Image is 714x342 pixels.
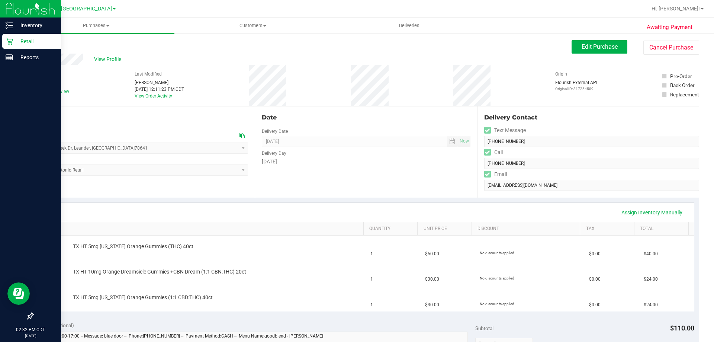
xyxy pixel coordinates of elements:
[331,18,488,33] a: Deliveries
[480,276,514,280] span: No discounts applied
[174,18,331,33] a: Customers
[647,23,692,32] span: Awaiting Payment
[3,333,58,339] p: [DATE]
[239,132,245,140] div: Copy address to clipboard
[586,226,631,232] a: Tax
[582,43,618,50] span: Edit Purchase
[643,41,699,55] button: Cancel Purchase
[13,21,58,30] p: Inventory
[425,276,439,283] span: $30.00
[555,86,597,92] p: Original ID: 317254509
[480,251,514,255] span: No discounts applied
[572,40,627,54] button: Edit Purchase
[370,301,373,309] span: 1
[13,37,58,46] p: Retail
[484,136,699,147] input: Format: (999) 999-9999
[6,22,13,29] inline-svg: Inventory
[640,226,685,232] a: Total
[18,18,174,33] a: Purchases
[644,301,658,309] span: $24.00
[484,125,526,136] label: Text Message
[73,243,193,250] span: TX HT 5mg [US_STATE] Orange Gummies (THC) 40ct
[370,250,373,258] span: 1
[6,38,13,45] inline-svg: Retail
[262,113,470,122] div: Date
[135,86,184,93] div: [DATE] 12:11:23 PM CDT
[477,226,577,232] a: Discount
[73,268,246,275] span: TX HT 10mg Orange Dreamsicle Gummies +CBN Dream (1:1 CBN:THC) 20ct
[18,22,174,29] span: Purchases
[644,250,658,258] span: $40.00
[7,282,30,305] iframe: Resource center
[135,79,184,86] div: [PERSON_NAME]
[670,324,694,332] span: $110.00
[262,158,470,166] div: [DATE]
[617,206,687,219] a: Assign Inventory Manually
[670,91,699,98] div: Replacement
[370,276,373,283] span: 1
[3,326,58,333] p: 02:32 PM CDT
[480,302,514,306] span: No discounts applied
[13,53,58,62] p: Reports
[44,226,360,232] a: SKU
[589,301,601,309] span: $0.00
[6,54,13,61] inline-svg: Reports
[33,113,248,122] div: Location
[475,325,493,331] span: Subtotal
[175,22,331,29] span: Customers
[644,276,658,283] span: $24.00
[369,226,415,232] a: Quantity
[135,93,172,99] a: View Order Activity
[262,150,286,157] label: Delivery Day
[484,147,503,158] label: Call
[73,294,213,301] span: TX HT 5mg [US_STATE] Orange Gummies (1:1 CBD:THC) 40ct
[36,6,112,12] span: TX Austin [GEOGRAPHIC_DATA]
[425,301,439,309] span: $30.00
[670,81,695,89] div: Back Order
[425,250,439,258] span: $50.00
[670,73,692,80] div: Pre-Order
[484,169,507,180] label: Email
[484,158,699,169] input: Format: (999) 999-9999
[652,6,700,12] span: Hi, [PERSON_NAME]!
[389,22,430,29] span: Deliveries
[589,276,601,283] span: $0.00
[555,79,597,92] div: Flourish External API
[262,128,288,135] label: Delivery Date
[135,71,162,77] label: Last Modified
[589,250,601,258] span: $0.00
[484,113,699,122] div: Delivery Contact
[424,226,469,232] a: Unit Price
[94,55,124,63] span: View Profile
[555,71,567,77] label: Origin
